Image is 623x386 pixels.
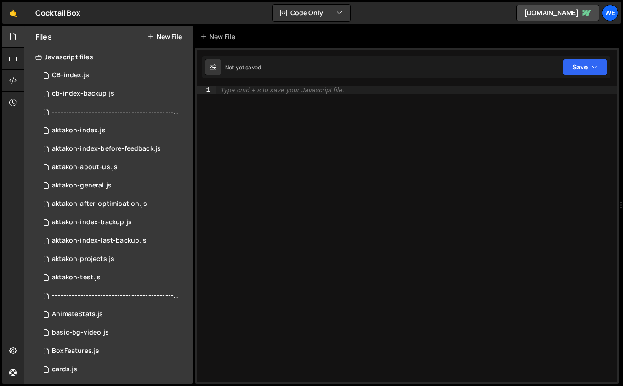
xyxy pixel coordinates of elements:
div: 12094/36058.js [35,324,193,342]
div: aktakon-general.js [52,182,112,190]
div: Type cmd + s to save your Javascript file. [221,87,344,94]
div: 12094/46983.js [35,140,193,158]
div: ----------------------------------------------------------------------------------------.js [52,292,179,300]
div: BoxFeatures.js [52,347,99,355]
div: 12094/46847.js [35,85,193,103]
div: 12094/44999.js [35,232,193,250]
div: 12094/44174.js [35,213,193,232]
a: 🤙 [2,2,24,24]
div: New File [200,32,239,41]
div: aktakon-after-optimisation.js [52,200,147,208]
h2: Files [35,32,52,42]
div: 12094/30498.js [35,305,193,324]
div: 12094/44389.js [35,250,193,268]
button: New File [147,33,182,40]
div: ----------------------------------------------------------------.js [52,108,179,116]
div: Not yet saved [225,63,261,71]
div: 12094/46486.js [35,66,193,85]
div: 12094/34793.js [35,360,193,379]
div: cards.js [52,365,77,374]
div: 12094/46985.js [35,287,196,305]
div: aktakon-about-us.js [52,163,118,171]
div: Javascript files [24,48,193,66]
div: CB-index.js [52,71,89,79]
button: Code Only [273,5,350,21]
div: cb-index-backup.js [52,90,114,98]
div: Cocktail Box [35,7,80,18]
div: 12094/45381.js [35,268,193,287]
div: 12094/46147.js [35,195,193,213]
a: [DOMAIN_NAME] [516,5,599,21]
div: 12094/45380.js [35,176,193,195]
div: AnimateStats.js [52,310,103,318]
div: aktakon-index-before-feedback.js [52,145,161,153]
div: 12094/44521.js [35,158,193,176]
div: basic-bg-video.js [52,329,109,337]
div: aktakon-index-backup.js [52,218,132,227]
button: Save [563,59,607,75]
div: aktakon-projects.js [52,255,114,263]
div: aktakon-index.js [52,126,106,135]
a: We [602,5,618,21]
div: aktakon-index-last-backup.js [52,237,147,245]
div: 1 [197,86,216,94]
div: 12094/46984.js [35,103,196,121]
div: 12094/43364.js [35,121,193,140]
div: 12094/30497.js [35,342,193,360]
div: aktakon-test.js [52,273,101,282]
